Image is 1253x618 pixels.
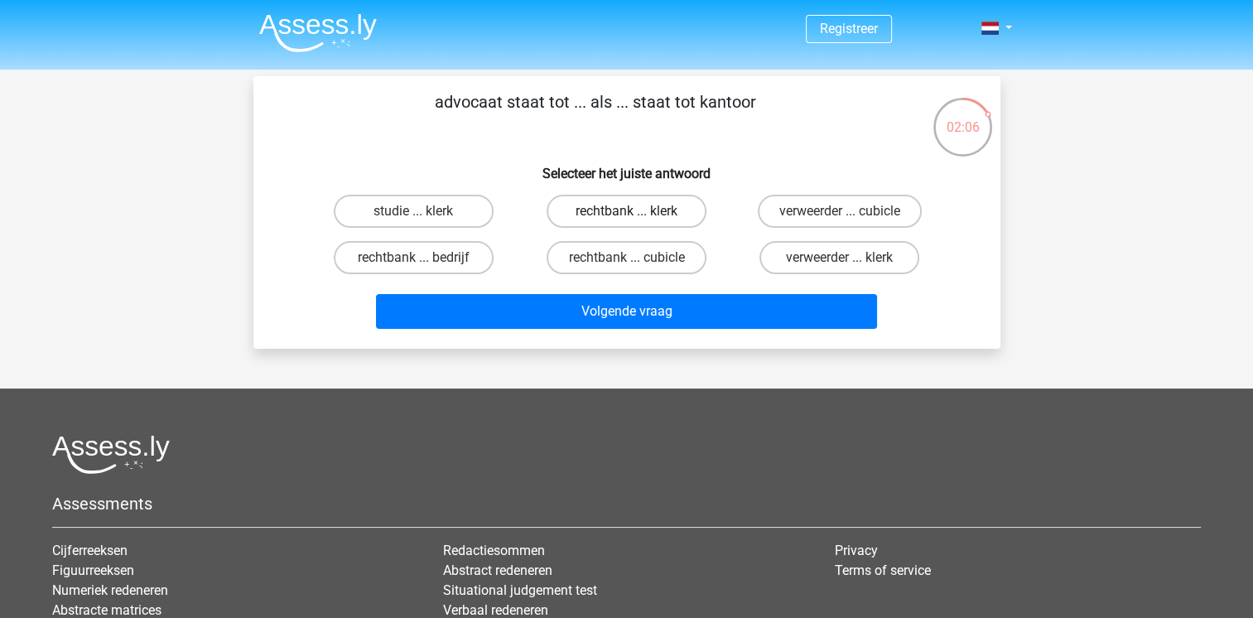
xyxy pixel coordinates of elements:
label: studie ... klerk [334,195,494,228]
a: Abstract redeneren [443,562,552,578]
a: Cijferreeksen [52,543,128,558]
button: Volgende vraag [376,294,877,329]
a: Redactiesommen [443,543,545,558]
label: verweerder ... cubicle [758,195,922,228]
a: Situational judgement test [443,582,597,598]
img: Assessly [259,13,377,52]
a: Numeriek redeneren [52,582,168,598]
h5: Assessments [52,494,1201,514]
img: Assessly logo [52,435,170,474]
label: verweerder ... klerk [759,241,919,274]
a: Figuurreeksen [52,562,134,578]
div: 02:06 [932,96,994,138]
label: rechtbank ... cubicle [547,241,706,274]
label: rechtbank ... bedrijf [334,241,494,274]
label: rechtbank ... klerk [547,195,706,228]
h6: Selecteer het juiste antwoord [280,152,974,181]
a: Terms of service [835,562,931,578]
a: Registreer [820,21,878,36]
a: Verbaal redeneren [443,602,548,618]
a: Abstracte matrices [52,602,161,618]
p: advocaat staat tot ... als ... staat tot kantoor [280,89,912,139]
a: Privacy [835,543,878,558]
